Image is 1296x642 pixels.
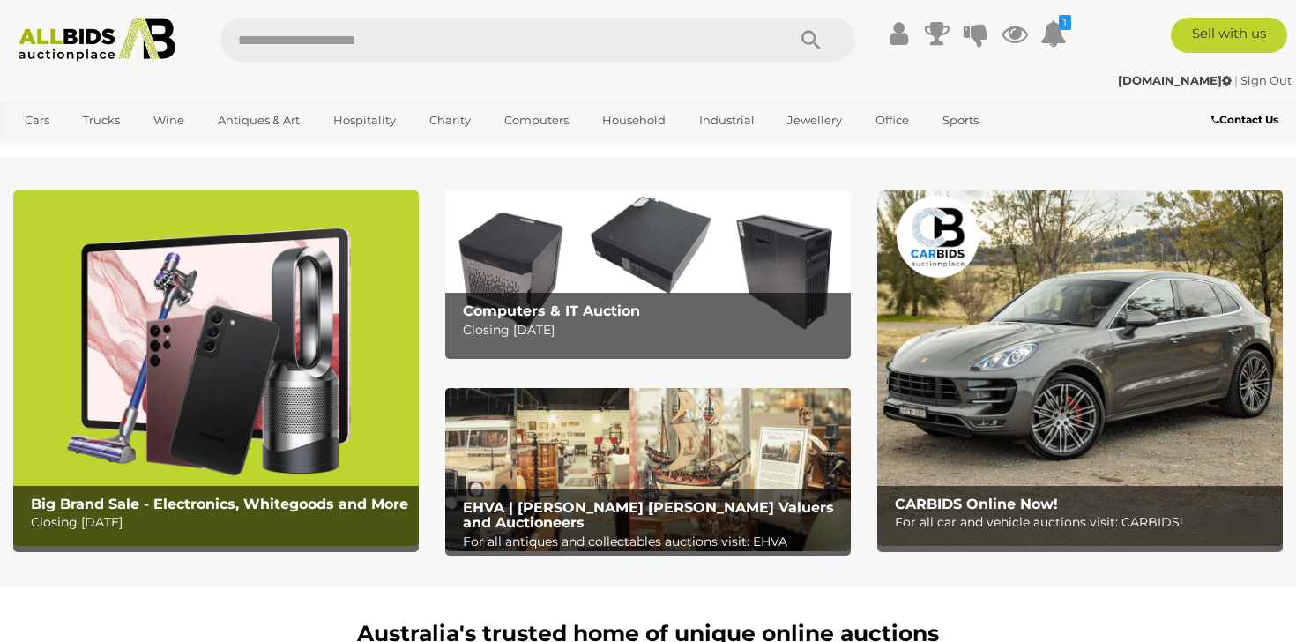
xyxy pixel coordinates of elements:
a: Contact Us [1211,110,1283,130]
a: [DOMAIN_NAME] [1118,73,1234,87]
img: CARBIDS Online Now! [877,190,1283,546]
a: Wine [142,106,196,135]
p: For all car and vehicle auctions visit: CARBIDS! [895,511,1275,534]
img: EHVA | Evans Hastings Valuers and Auctioneers [445,388,851,550]
img: Allbids.com.au [10,18,184,62]
span: | [1234,73,1238,87]
a: EHVA | Evans Hastings Valuers and Auctioneers EHVA | [PERSON_NAME] [PERSON_NAME] Valuers and Auct... [445,388,851,550]
b: Big Brand Sale - Electronics, Whitegoods and More [31,496,408,512]
p: Closing [DATE] [31,511,411,534]
a: Jewellery [776,106,853,135]
a: Computers [493,106,580,135]
a: Big Brand Sale - Electronics, Whitegoods and More Big Brand Sale - Electronics, Whitegoods and Mo... [13,190,419,546]
img: Big Brand Sale - Electronics, Whitegoods and More [13,190,419,546]
a: Sign Out [1240,73,1292,87]
p: Closing [DATE] [463,319,843,341]
a: Household [591,106,677,135]
b: CARBIDS Online Now! [895,496,1058,512]
a: Charity [418,106,482,135]
b: EHVA | [PERSON_NAME] [PERSON_NAME] Valuers and Auctioneers [463,499,834,532]
a: CARBIDS Online Now! CARBIDS Online Now! For all car and vehicle auctions visit: CARBIDS! [877,190,1283,546]
a: Trucks [71,106,131,135]
a: 1 [1040,18,1067,49]
a: [GEOGRAPHIC_DATA] [13,135,161,164]
a: Antiques & Art [206,106,311,135]
a: Computers & IT Auction Computers & IT Auction Closing [DATE] [445,190,851,353]
strong: [DOMAIN_NAME] [1118,73,1232,87]
p: For all antiques and collectables auctions visit: EHVA [463,531,843,553]
a: Industrial [688,106,766,135]
i: 1 [1059,15,1071,30]
a: Sell with us [1171,18,1287,53]
b: Contact Us [1211,113,1278,126]
a: Hospitality [322,106,407,135]
button: Search [767,18,855,62]
b: Computers & IT Auction [463,302,640,319]
a: Cars [13,106,61,135]
img: Computers & IT Auction [445,190,851,353]
a: Office [864,106,920,135]
a: Sports [931,106,990,135]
